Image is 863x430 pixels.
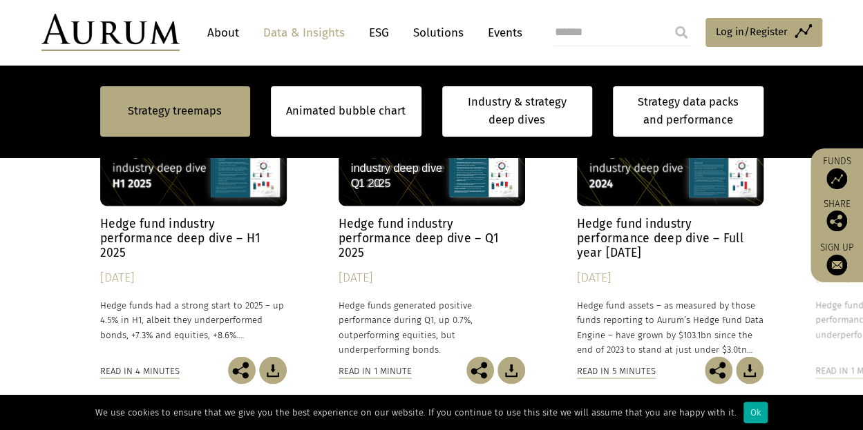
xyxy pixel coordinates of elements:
a: Events [481,20,522,46]
p: Hedge fund assets – as measured by those funds reporting to Aurum’s Hedge Fund Data Engine – have... [577,297,764,356]
div: Read in 4 minutes [100,363,180,378]
h4: Hedge fund industry performance deep dive – H1 2025 [100,216,287,260]
div: Ok [743,402,768,423]
a: Solutions [406,20,471,46]
a: Hedge Fund Data Hedge fund industry performance deep dive – H1 2025 [DATE] Hedge funds had a stro... [100,89,287,356]
a: Hedge Fund Data Hedge fund industry performance deep dive – Q1 2025 [DATE] Hedge funds generated ... [339,89,525,356]
div: Share [817,199,856,231]
p: Hedge funds generated positive performance during Q1, up 0.7%, outperforming equities, but underp... [339,297,525,356]
a: Hedge Fund Data Hedge fund industry performance deep dive – Full year [DATE] [DATE] Hedge fund as... [577,89,764,356]
div: [DATE] [577,268,764,287]
img: Download Article [497,356,525,384]
p: Hedge funds had a strong start to 2025 – up 4.5% in H1, albeit they underperformed bonds, +7.3% a... [100,297,287,341]
div: Read in 1 minute [339,363,412,378]
a: Data & Insights [256,20,352,46]
a: Industry & strategy deep dives [442,86,593,137]
img: Share this post [705,356,732,384]
a: Animated bubble chart [286,102,406,120]
a: ESG [362,20,396,46]
img: Sign up to our newsletter [826,255,847,275]
img: Download Article [259,356,287,384]
img: Download Article [736,356,764,384]
div: [DATE] [100,268,287,287]
span: Log in/Register [716,23,788,40]
img: Share this post [826,211,847,231]
h4: Hedge fund industry performance deep dive – Full year [DATE] [577,216,764,260]
input: Submit [667,19,695,46]
div: Read in 5 minutes [577,363,656,378]
a: Funds [817,155,856,189]
a: Sign up [817,242,856,275]
a: Strategy data packs and performance [613,86,764,137]
img: Aurum [41,14,180,51]
h4: Hedge fund industry performance deep dive – Q1 2025 [339,216,525,260]
img: Share this post [466,356,494,384]
a: Strategy treemaps [128,102,222,120]
a: About [200,20,246,46]
img: Access Funds [826,168,847,189]
img: Share this post [228,356,256,384]
a: Log in/Register [705,18,822,47]
div: [DATE] [339,268,525,287]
